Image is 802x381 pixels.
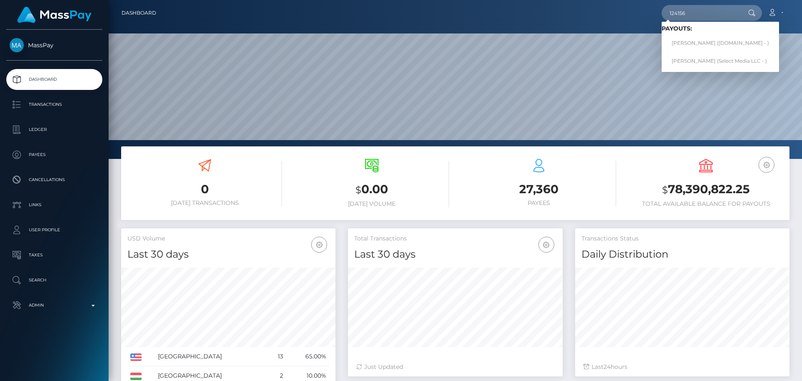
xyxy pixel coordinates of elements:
div: Just Updated [356,363,554,371]
h3: 27,360 [462,181,616,197]
a: Payees [6,144,102,165]
small: $ [355,184,361,196]
td: 13 [268,347,286,366]
a: Transactions [6,94,102,115]
h3: 0.00 [294,181,449,198]
p: Admin [10,299,99,312]
h3: 78,390,822.25 [629,181,783,198]
h6: Payees [462,199,616,207]
small: $ [662,184,668,196]
a: Taxes [6,245,102,266]
p: Cancellations [10,174,99,186]
p: Links [10,199,99,211]
a: User Profile [6,220,102,240]
p: User Profile [10,224,99,236]
a: Admin [6,295,102,316]
h4: Daily Distribution [581,247,783,262]
img: US.png [130,353,142,361]
td: 65.00% [286,347,329,366]
p: Transactions [10,98,99,111]
span: MassPay [6,41,102,49]
p: Dashboard [10,73,99,86]
h6: Total Available Balance for Payouts [629,200,783,207]
img: HU.png [130,373,142,380]
a: Dashboard [122,4,156,22]
td: [GEOGRAPHIC_DATA] [155,347,268,366]
div: Last hours [584,363,781,371]
a: [PERSON_NAME] ([DOMAIN_NAME] - ) [662,36,779,51]
h5: Total Transactions [354,235,556,243]
h6: [DATE] Volume [294,200,449,207]
h3: 0 [127,181,282,197]
img: MassPay Logo [17,7,91,23]
span: 24 [604,363,611,371]
a: Cancellations [6,169,102,190]
h5: USD Volume [127,235,329,243]
input: Search... [662,5,740,21]
a: Ledger [6,119,102,140]
h5: Transactions Status [581,235,783,243]
a: Links [6,194,102,215]
h4: Last 30 days [354,247,556,262]
a: Search [6,270,102,291]
img: MassPay [10,38,24,52]
p: Taxes [10,249,99,261]
h6: [DATE] Transactions [127,199,282,207]
h4: Last 30 days [127,247,329,262]
h6: Payouts: [662,25,779,32]
p: Payees [10,148,99,161]
p: Ledger [10,123,99,136]
p: Search [10,274,99,286]
a: Dashboard [6,69,102,90]
a: [PERSON_NAME] (Select Media LLC - ) [662,53,779,69]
